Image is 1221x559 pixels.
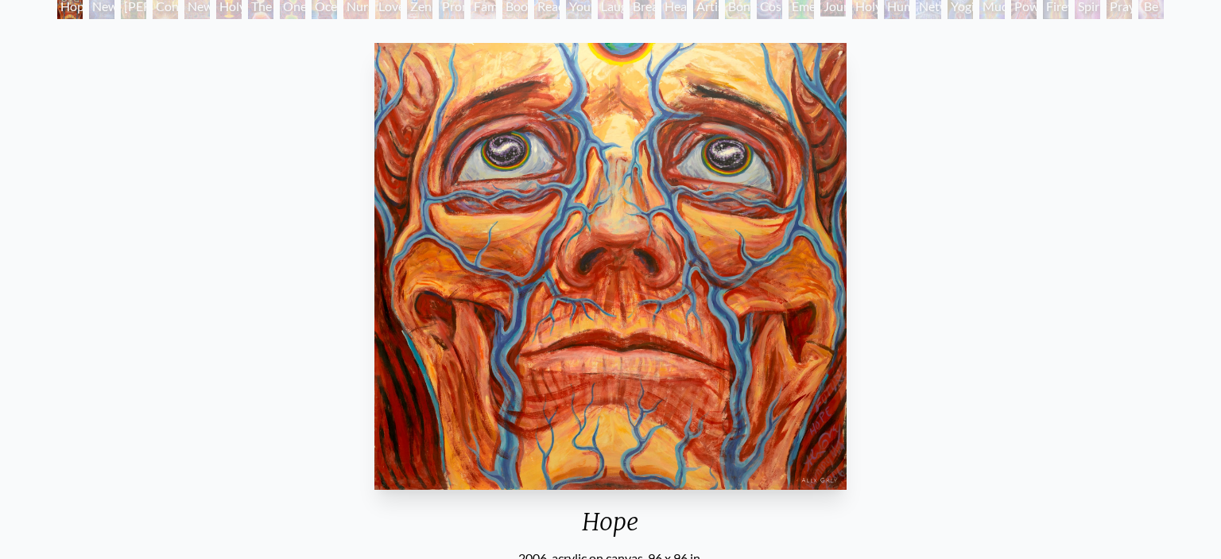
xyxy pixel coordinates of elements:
[374,43,847,490] img: Hope-2006-Alex-Grey-watermarked.jpg
[368,507,853,549] div: Hope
